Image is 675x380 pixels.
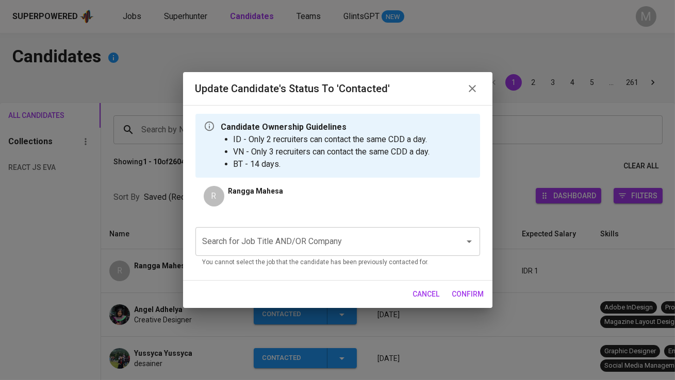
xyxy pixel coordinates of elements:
[203,257,473,268] p: You cannot select the job that the candidate has been previously contacted for.
[221,121,430,133] p: Candidate Ownership Guidelines
[409,285,444,304] button: cancel
[234,146,430,158] li: VN - Only 3 recruiters can contact the same CDD a day.
[234,133,430,146] li: ID - Only 2 recruiters can contact the same CDD a day.
[228,186,284,196] p: Rangga Mahesa
[204,186,224,206] div: R
[448,285,488,304] button: confirm
[452,288,484,301] span: confirm
[462,234,476,249] button: Open
[195,80,390,97] h6: Update Candidate's Status to 'Contacted'
[413,288,440,301] span: cancel
[234,158,430,170] li: BT - 14 days.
